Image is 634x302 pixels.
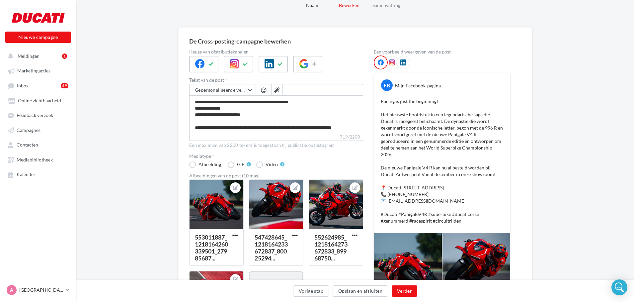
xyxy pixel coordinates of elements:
[198,162,221,167] div: Afbeelding
[4,64,72,76] a: Marketingacties
[189,154,363,158] label: Mediatype *
[5,284,71,296] a: A [GEOGRAPHIC_DATA]
[17,172,36,177] span: Kalender
[4,139,72,151] a: Contacten
[19,287,63,293] p: [GEOGRAPHIC_DATA]
[17,68,50,74] span: Marketingacties
[189,143,363,149] div: Een maximum van 2200 tekens is toegestaan bij publicatie op Instagram.
[4,94,72,106] a: Online zichtbaarheid
[395,82,441,89] div: Mijn Facebook-pagina
[189,78,363,82] label: Tekst van de post *
[392,285,417,297] button: Verder
[4,124,72,136] a: Campagnes
[365,2,408,9] div: Samenvatting
[17,83,29,88] span: Inbox
[189,134,363,141] label: 719/2200
[314,234,348,262] div: 552624985_1218164273672833_89968750...
[4,50,70,62] button: Meldingen 1
[4,153,72,165] a: Mediabibliotheek
[190,84,256,96] button: Gepersonaliseerde velden
[189,50,363,54] label: Keuze van distributiekanalen
[266,162,278,167] div: Video
[5,32,71,43] button: Nieuwe campagne
[62,53,67,59] div: 1
[381,79,393,91] div: FB
[189,38,291,44] div: De Cross-posting-campagne bewerken
[17,127,40,133] span: Campagnes
[255,234,288,262] div: 547428645_1218164233672837_80025294...
[381,98,504,224] p: Racing is just the beginning! Het nieuwste hoofdstuk in een legendarische saga die Ducati's raceg...
[18,98,61,103] span: Online zichtbaarheid
[18,53,40,59] span: Meldingen
[17,157,53,162] span: Mediabibliotheek
[17,113,53,118] span: Feedback verzoek
[10,287,13,293] span: A
[333,285,388,297] button: Opslaan en afsluiten
[293,285,329,297] button: Vorige stap
[17,142,38,148] span: Contacten
[328,2,370,9] div: Bewerken
[195,234,228,262] div: 553011887_1218164260339501_27985687...
[374,50,511,54] div: Een voorbeeld weergeven van de post
[195,87,251,93] span: Gepersonaliseerde velden
[4,168,72,180] a: Kalender
[291,2,333,9] div: Naam
[189,173,363,178] div: Afbeeldingen van de post (10 max)
[61,83,68,88] div: 49
[4,109,72,121] a: Feedback verzoek
[237,162,244,167] div: GIF
[4,79,72,92] a: Inbox49
[611,279,627,295] div: Open Intercom Messenger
